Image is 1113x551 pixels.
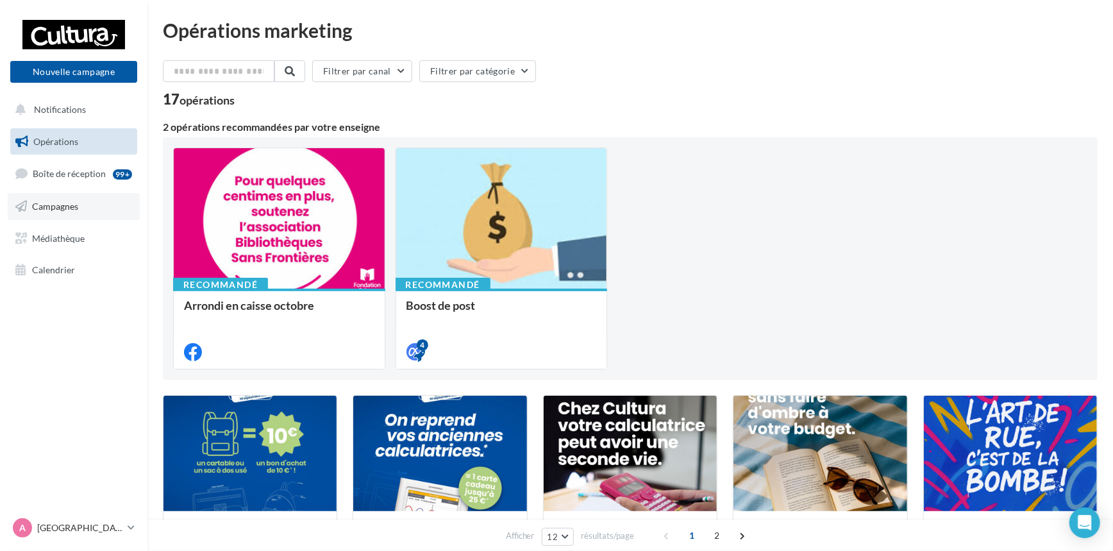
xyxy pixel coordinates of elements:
[32,232,85,243] span: Médiathèque
[37,521,122,534] p: [GEOGRAPHIC_DATA]
[8,128,140,155] a: Opérations
[417,339,428,351] div: 4
[19,521,26,534] span: A
[10,61,137,83] button: Nouvelle campagne
[8,193,140,220] a: Campagnes
[581,530,634,542] span: résultats/page
[396,278,490,292] div: Recommandé
[10,516,137,540] a: A [GEOGRAPHIC_DATA]
[173,278,268,292] div: Recommandé
[406,299,597,325] div: Boost de post
[542,528,574,546] button: 12
[32,264,75,275] span: Calendrier
[8,257,140,284] a: Calendrier
[8,225,140,252] a: Médiathèque
[682,525,702,546] span: 1
[506,530,535,542] span: Afficher
[163,92,235,106] div: 17
[184,299,374,325] div: Arrondi en caisse octobre
[32,201,78,212] span: Campagnes
[707,525,727,546] span: 2
[1069,507,1100,538] div: Open Intercom Messenger
[33,168,106,179] span: Boîte de réception
[312,60,412,82] button: Filtrer par canal
[548,532,558,542] span: 12
[113,169,132,180] div: 99+
[180,94,235,106] div: opérations
[163,21,1098,40] div: Opérations marketing
[419,60,536,82] button: Filtrer par catégorie
[163,122,1098,132] div: 2 opérations recommandées par votre enseigne
[34,104,86,115] span: Notifications
[8,96,135,123] button: Notifications
[8,160,140,187] a: Boîte de réception99+
[33,136,78,147] span: Opérations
